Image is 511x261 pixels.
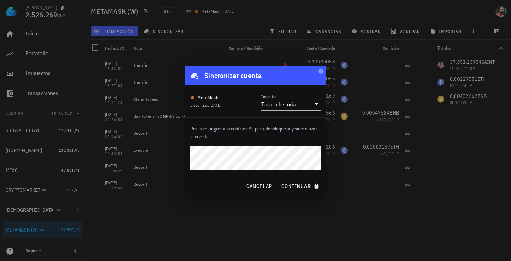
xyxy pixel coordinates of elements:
[261,98,321,110] div: ImportarToda la historia
[204,70,262,81] div: Sincronizar cuenta
[246,183,272,189] span: cancelar
[261,94,277,99] label: Importar
[281,183,321,189] span: continuar
[210,102,221,108] span: [DATE]
[190,95,194,100] img: SVG_MetaMask_Icon_Color.svg
[261,101,296,108] div: Toda la historia
[243,180,275,193] button: cancelar
[278,180,324,193] button: continuar
[190,102,221,108] span: Importado
[197,94,219,101] div: MetaMask
[190,125,321,140] p: Por favor ingresa la contraseña para desbloquear y sincronizar la cuenta.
